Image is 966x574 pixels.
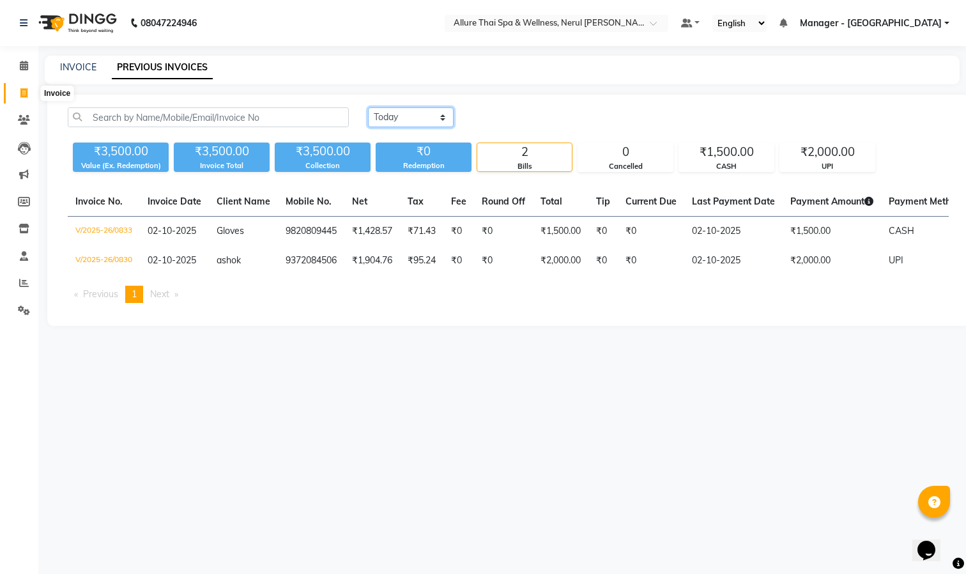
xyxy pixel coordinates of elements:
td: ₹0 [618,246,684,275]
span: Next [150,288,169,300]
span: Mobile No. [286,196,332,207]
div: Invoice Total [174,160,270,171]
nav: Pagination [68,286,949,303]
td: 02-10-2025 [684,246,783,275]
td: ₹1,500.00 [783,217,881,247]
td: ₹0 [443,246,474,275]
span: Invoice Date [148,196,201,207]
span: 02-10-2025 [148,225,196,237]
td: ₹0 [618,217,684,247]
td: ₹2,000.00 [533,246,588,275]
span: Current Due [625,196,677,207]
div: ₹3,500.00 [73,143,169,160]
td: ₹71.43 [400,217,443,247]
span: Fee [451,196,466,207]
span: 1 [132,288,137,300]
span: Payment Amount [790,196,873,207]
td: 9820809445 [278,217,344,247]
td: ₹0 [443,217,474,247]
td: ₹2,000.00 [783,246,881,275]
div: Redemption [376,160,471,171]
iframe: chat widget [912,523,953,561]
div: Collection [275,160,371,171]
span: Previous [83,288,118,300]
img: logo [33,5,120,41]
td: ₹1,904.76 [344,246,400,275]
div: ₹2,000.00 [780,143,875,161]
span: Total [540,196,562,207]
a: PREVIOUS INVOICES [112,56,213,79]
div: ₹3,500.00 [275,143,371,160]
span: Client Name [217,196,270,207]
div: Invoice [41,86,73,101]
td: 02-10-2025 [684,217,783,247]
td: ₹1,500.00 [533,217,588,247]
td: ₹0 [474,217,533,247]
td: ₹95.24 [400,246,443,275]
span: 02-10-2025 [148,254,196,266]
span: Gloves [217,225,244,237]
span: CASH [889,225,914,237]
td: ₹1,428.57 [344,217,400,247]
span: UPI [889,254,903,266]
div: Value (Ex. Redemption) [73,160,169,171]
td: V/2025-26/0830 [68,246,140,275]
div: CASH [679,161,774,172]
span: Manager - [GEOGRAPHIC_DATA] [800,17,942,30]
span: ashok [217,254,241,266]
a: INVOICE [60,61,96,73]
div: ₹3,500.00 [174,143,270,160]
div: Cancelled [578,161,673,172]
span: Invoice No. [75,196,123,207]
span: Net [352,196,367,207]
td: 9372084506 [278,246,344,275]
span: Tax [408,196,424,207]
b: 08047224946 [141,5,197,41]
div: UPI [780,161,875,172]
td: ₹0 [588,246,618,275]
div: ₹1,500.00 [679,143,774,161]
td: V/2025-26/0833 [68,217,140,247]
input: Search by Name/Mobile/Email/Invoice No [68,107,349,127]
div: 0 [578,143,673,161]
span: Last Payment Date [692,196,775,207]
td: ₹0 [474,246,533,275]
span: Tip [596,196,610,207]
div: Bills [477,161,572,172]
span: Round Off [482,196,525,207]
div: ₹0 [376,143,471,160]
td: ₹0 [588,217,618,247]
div: 2 [477,143,572,161]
